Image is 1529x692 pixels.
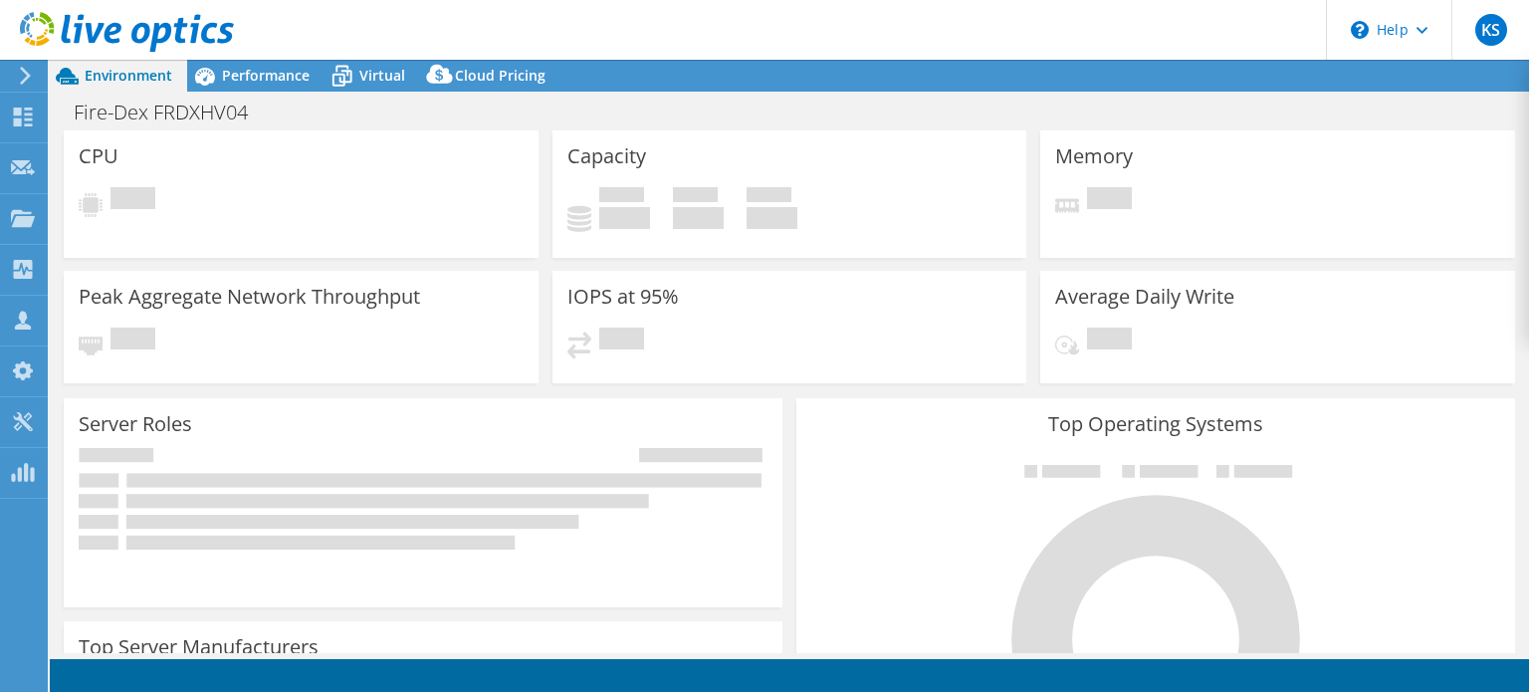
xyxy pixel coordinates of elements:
[747,207,797,229] h4: 0 GiB
[1055,145,1133,167] h3: Memory
[673,187,718,207] span: Free
[222,66,310,85] span: Performance
[79,286,420,308] h3: Peak Aggregate Network Throughput
[79,145,118,167] h3: CPU
[1475,14,1507,46] span: KS
[85,66,172,85] span: Environment
[455,66,546,85] span: Cloud Pricing
[110,187,155,214] span: Pending
[1351,21,1369,39] svg: \n
[110,328,155,354] span: Pending
[79,413,192,435] h3: Server Roles
[1055,286,1234,308] h3: Average Daily Write
[811,413,1500,435] h3: Top Operating Systems
[673,207,724,229] h4: 0 GiB
[567,286,679,308] h3: IOPS at 95%
[599,328,644,354] span: Pending
[1087,187,1132,214] span: Pending
[599,207,650,229] h4: 0 GiB
[79,636,319,658] h3: Top Server Manufacturers
[65,102,279,123] h1: Fire-Dex FRDXHV04
[1087,328,1132,354] span: Pending
[747,187,791,207] span: Total
[359,66,405,85] span: Virtual
[599,187,644,207] span: Used
[567,145,646,167] h3: Capacity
